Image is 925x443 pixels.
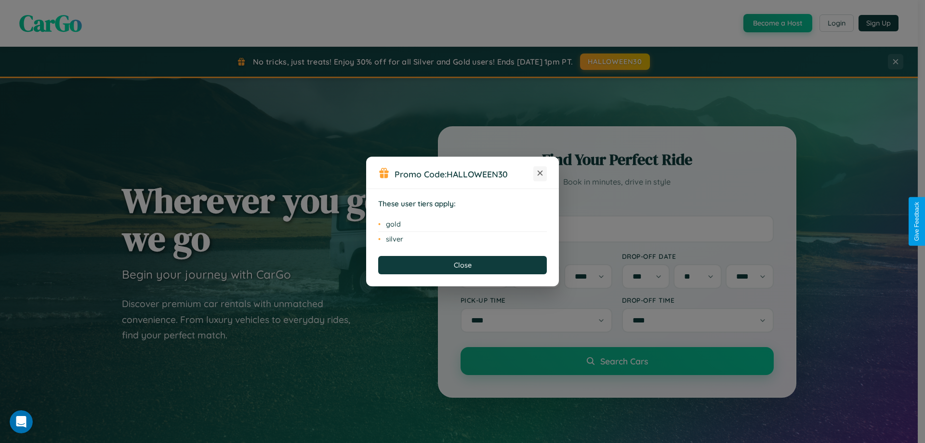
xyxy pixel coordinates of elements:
[447,169,508,179] b: HALLOWEEN30
[913,202,920,241] div: Give Feedback
[378,199,456,208] strong: These user tiers apply:
[378,217,547,232] li: gold
[395,169,533,179] h3: Promo Code:
[10,410,33,433] iframe: Intercom live chat
[378,232,547,246] li: silver
[378,256,547,274] button: Close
